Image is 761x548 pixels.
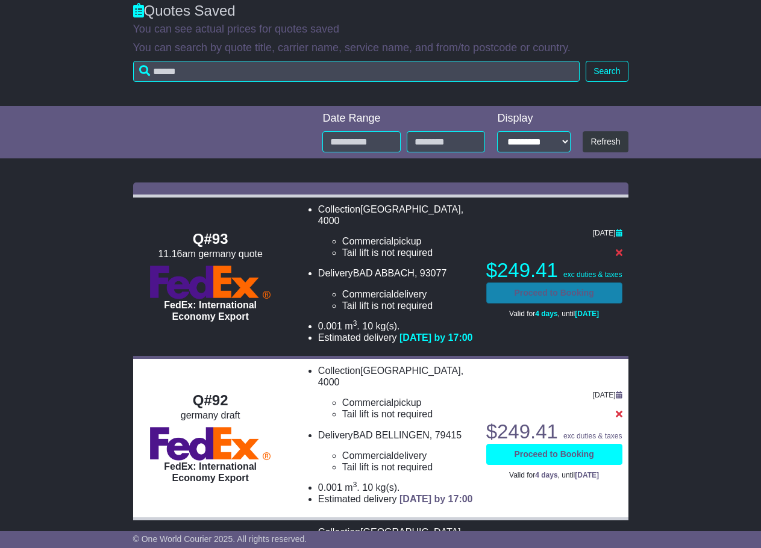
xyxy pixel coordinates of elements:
[133,23,628,36] p: You can see actual prices for quotes saved
[318,267,474,311] li: Delivery
[139,409,282,421] div: germany draft
[360,527,461,537] span: [GEOGRAPHIC_DATA]
[497,420,558,443] span: 249.41
[486,420,558,443] span: $
[342,300,474,311] li: Tail lift is not required
[563,270,622,279] span: exc duties & taxes
[535,471,557,479] span: 4 days
[318,204,463,226] span: , 4000
[497,259,558,281] span: 249.41
[318,366,463,387] span: , 4000
[342,288,474,300] li: delivery
[133,534,307,544] span: © One World Courier 2025. All rights reserved.
[563,432,622,440] span: exc duties & taxes
[430,430,462,440] span: , 79415
[139,392,282,409] div: Q#92
[318,429,474,473] li: Delivery
[342,461,474,473] li: Tail lift is not required
[318,493,474,505] li: Estimated delivery
[497,112,571,125] div: Display
[133,42,628,55] p: You can search by quote title, carrier name, service name, and from/to postcode or country.
[342,247,474,258] li: Tail lift is not required
[342,397,474,408] li: pickup
[399,332,473,343] span: [DATE] by 17:00
[362,321,373,331] span: 10
[399,494,473,504] span: [DATE] by 17:00
[376,321,400,331] span: kg(s).
[342,236,393,246] span: Commercial
[362,482,373,493] span: 10
[150,427,271,461] img: FedEx: International Economy Export
[593,229,616,237] span: [DATE]
[360,204,461,214] span: [GEOGRAPHIC_DATA]
[575,310,599,318] span: [DATE]
[360,366,461,376] span: [GEOGRAPHIC_DATA]
[342,408,474,420] li: Tail lift is not required
[486,471,622,479] p: Valid for , until
[583,131,628,152] button: Refresh
[415,268,446,278] span: , 93077
[139,248,282,260] div: 11.16am germany quote
[353,430,430,440] span: BAD BELLINGEN
[486,259,558,281] span: $
[318,365,474,420] li: Collection
[345,482,359,493] span: m .
[376,482,400,493] span: kg(s).
[322,112,485,125] div: Date Range
[486,444,622,465] a: Proceed to Booking
[342,235,474,247] li: pickup
[353,319,357,328] sup: 3
[345,321,359,331] span: m .
[318,332,474,343] li: Estimated delivery
[133,2,628,20] div: Quotes Saved
[139,231,282,248] div: Q#93
[342,450,474,461] li: delivery
[575,471,599,479] span: [DATE]
[535,310,557,318] span: 4 days
[486,310,622,318] p: Valid for , until
[342,289,393,299] span: Commercial
[593,391,616,399] span: [DATE]
[342,397,393,408] span: Commercial
[353,481,357,489] sup: 3
[318,321,342,331] span: 0.001
[164,300,257,322] span: FedEx: International Economy Export
[318,482,342,493] span: 0.001
[318,204,474,259] li: Collection
[164,461,257,483] span: FedEx: International Economy Export
[150,266,271,299] img: FedEx: International Economy Export
[486,282,622,304] a: Proceed to Booking
[586,61,628,82] button: Search
[353,268,415,278] span: BAD ABBACH
[342,450,393,461] span: Commercial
